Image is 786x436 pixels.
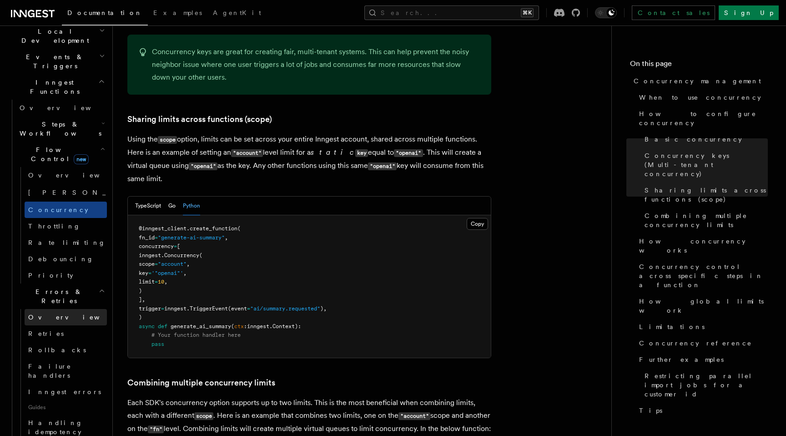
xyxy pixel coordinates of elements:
span: = [247,305,250,312]
span: How to configure concurrency [639,109,768,127]
span: Flow Control [16,145,100,163]
span: , [183,270,186,276]
span: , [225,234,228,241]
a: Sharing limits across functions (scope) [641,182,768,208]
span: create_function [190,225,237,232]
span: = [174,243,177,249]
span: Steps & Workflows [16,120,101,138]
span: Guides [25,400,107,415]
code: key [355,149,368,157]
a: Contact sales [632,5,715,20]
a: AgentKit [207,3,267,25]
span: Throttling [28,223,81,230]
button: Go [168,197,176,215]
span: = [148,270,151,276]
span: Tips [639,406,662,415]
span: (event [228,305,247,312]
span: Debouncing [28,255,94,263]
span: Rate limiting [28,239,106,246]
a: Overview [16,100,107,116]
span: Basic concurrency [645,135,742,144]
span: Documentation [67,9,142,16]
code: "openai" [368,162,397,170]
span: generate_ai_summary [171,323,231,330]
a: Inngest errors [25,384,107,400]
span: async [139,323,155,330]
a: Throttling [25,218,107,234]
span: "account" [158,261,186,267]
span: Overview [20,104,113,112]
span: Concurrency [28,206,88,213]
span: , [186,261,190,267]
span: Local Development [7,27,99,45]
button: Steps & Workflows [16,116,107,142]
span: How concurrency works [639,237,768,255]
a: Combining multiple concurrency limits [641,208,768,233]
a: When to use concurrency [635,89,768,106]
span: Concurrency keys (Multi-tenant concurrency) [645,151,768,178]
code: "openai" [394,149,423,157]
span: inngest [247,323,269,330]
span: new [74,154,89,164]
span: , [164,279,167,285]
code: "account" [231,149,263,157]
span: Overview [28,172,122,179]
span: Limitations [639,322,705,331]
span: Overview [28,314,122,321]
span: Restricting parallel import jobs for a customer id [645,371,768,399]
span: inngest. [139,252,164,259]
a: Sign Up [719,5,779,20]
span: Priority [28,272,73,279]
button: Inngest Functions [7,74,107,100]
span: '"openai"' [151,270,183,276]
button: Events & Triggers [7,49,107,74]
a: How global limits work [635,293,768,319]
p: Using the option, limits can be set across your entire Inngest account, shared across multiple fu... [127,133,491,185]
a: Concurrency keys (Multi-tenant concurrency) [641,147,768,182]
a: Rollbacks [25,342,107,358]
span: ) [139,314,142,320]
span: Further examples [639,355,724,364]
span: Inngest Functions [7,78,98,96]
span: ( [237,225,241,232]
button: Python [183,197,200,215]
span: [PERSON_NAME] [28,189,161,196]
span: Concurrency control across specific steps in a function [639,262,768,289]
a: Sharing limits across functions (scope) [127,113,272,126]
span: Rollbacks [28,346,86,354]
span: limit [139,279,155,285]
button: Copy [467,218,488,230]
a: Basic concurrency [641,131,768,147]
a: Retries [25,325,107,342]
span: . [186,225,190,232]
a: Restricting parallel import jobs for a customer id [641,368,768,402]
button: Flow Controlnew [16,142,107,167]
a: Combining multiple concurrency limits [127,376,275,389]
span: "generate-ai-summary" [158,234,225,241]
div: Flow Controlnew [16,167,107,284]
span: ( [199,252,202,259]
a: Concurrency management [630,73,768,89]
span: Retries [28,330,64,337]
span: Events & Triggers [7,52,99,71]
a: Tips [635,402,768,419]
span: Errors & Retries [16,287,99,305]
span: ctx [234,323,244,330]
code: "account" [398,412,430,420]
span: : [244,323,247,330]
span: ), [320,305,327,312]
a: Concurrency reference [635,335,768,351]
button: Toggle dark mode [595,7,617,18]
span: 10 [158,279,164,285]
span: Handling idempotency [28,419,83,436]
span: = [155,234,158,241]
a: Limitations [635,319,768,335]
a: Rate limiting [25,234,107,251]
span: key [139,270,148,276]
button: Errors & Retries [16,284,107,309]
button: Local Development [7,23,107,49]
em: static [311,148,353,157]
span: Failure handlers [28,363,71,379]
a: Examples [148,3,207,25]
span: trigger [139,305,161,312]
